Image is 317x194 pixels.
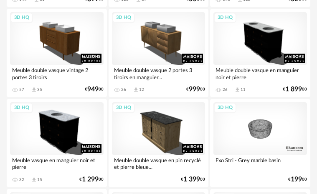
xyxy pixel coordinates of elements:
a: 3D HQ Meuble double vasque en pin recyclé et pierre bleue... €1 39900 [109,99,209,187]
div: € 00 [79,177,104,182]
div: Meuble vasque en manguier noir et pierre [10,155,104,172]
div: Meuble double vasque en pin recyclé et pierre bleue... [112,155,205,172]
span: 1 299 [82,177,99,182]
span: 1 899 [285,87,302,92]
div: 3D HQ [112,103,135,113]
div: 32 [19,177,24,182]
a: 3D HQ Meuble double vasque 2 portes 3 tiroirs en manguier... 26 Download icon 12 €99900 [109,9,209,97]
span: 949 [87,87,99,92]
span: 999 [189,87,200,92]
div: Exo Stri - Grey marble basin [213,155,307,172]
div: 12 [139,87,144,92]
div: € 00 [181,177,205,182]
span: Download icon [31,177,37,183]
span: Download icon [31,87,37,93]
a: 3D HQ Exo Stri - Grey marble basin €19900 [210,99,310,187]
div: € 00 [288,177,307,182]
a: 3D HQ Meuble vasque en manguier noir et pierre 32 Download icon 15 €1 29900 [7,99,107,187]
div: Meuble double vasque vintage 2 portes 3 tiroirs [10,65,104,82]
a: 3D HQ Meuble double vasque en manguier noir et pierre 26 Download icon 11 €1 89900 [210,9,310,97]
span: Download icon [133,87,139,93]
div: 3D HQ [10,103,33,113]
span: Download icon [234,87,241,93]
div: Meuble double vasque 2 portes 3 tiroirs en manguier... [112,65,205,82]
div: 26 [121,87,126,92]
div: Meuble double vasque en manguier noir et pierre [213,65,307,82]
div: 3D HQ [214,103,236,113]
a: 3D HQ Meuble double vasque vintage 2 portes 3 tiroirs 57 Download icon 35 €94900 [7,9,107,97]
div: € 00 [85,87,104,92]
div: 15 [37,177,42,182]
div: 3D HQ [112,13,135,23]
div: 26 [223,87,228,92]
div: € 00 [283,87,307,92]
div: 35 [37,87,42,92]
div: 3D HQ [214,13,236,23]
div: 11 [241,87,246,92]
span: 1 399 [183,177,200,182]
div: 57 [19,87,24,92]
span: 199 [291,177,302,182]
div: € 00 [186,87,205,92]
div: 3D HQ [10,13,33,23]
